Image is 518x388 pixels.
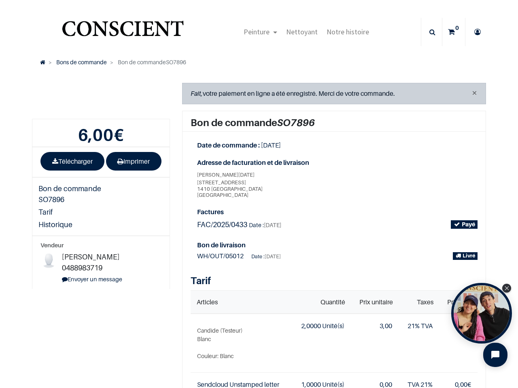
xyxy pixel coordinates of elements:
[286,27,318,36] span: Nettoyant
[264,221,281,228] span: [DATE]
[191,89,203,97] i: Fait,
[62,276,122,283] a: Envoyer un message
[197,179,331,198] span: [STREET_ADDRESS] 1410 [GEOGRAPHIC_DATA] [GEOGRAPHIC_DATA]
[451,283,512,344] div: Open Tolstoy
[301,322,321,330] span: 2,0000
[40,251,57,268] img: Contact
[197,326,285,360] a: Candide (Testeur)Blanc Couleur: Blanc
[56,59,107,65] a: Bons de commande
[291,291,351,314] th: Quantité
[197,252,244,260] span: WH/OUT/05012
[191,89,395,97] span: votre paiement en ligne a été enregistré. Merci de votre commande.
[32,182,113,206] a: Bon de commande SO7896
[78,125,124,144] b: €
[417,298,433,306] span: Taxes
[106,152,162,171] a: Imprimer
[277,117,315,129] em: SO7896
[251,252,281,261] div: Date :
[197,207,478,217] strong: Factures
[322,322,344,330] span: Unité(s)
[471,88,478,98] button: Annuler
[451,283,512,344] div: Open Tolstoy widget
[191,291,291,314] th: Articles
[249,221,281,230] div: Date :
[78,125,114,144] span: 6,00
[40,242,64,249] strong: Vendeur
[462,221,475,228] b: Payé
[357,321,392,331] div: 3,00
[239,18,282,46] a: Peinture
[197,241,246,249] strong: Bon de livraison
[265,253,281,259] span: [DATE]
[244,27,270,36] span: Peinture
[197,157,331,168] strong: Adresse de facturation et de livraison
[60,16,185,48] a: Logo of Conscient
[453,24,461,32] sup: 0
[351,291,399,314] th: Prix unitaire
[62,264,102,272] span: 0488983719
[463,253,476,259] b: Livré
[197,171,255,178] span: [PERSON_NAME][DATE]
[40,59,45,65] a: Accueil
[327,27,369,36] span: Notre histoire
[107,58,186,67] li: SO7896
[118,59,166,65] span: Bon de commande
[197,220,249,229] a: FAC/2025/0433
[442,18,465,46] a: 0
[197,252,245,260] a: WH/OUT/05012
[408,322,433,330] span: 21% TVA
[32,218,113,231] a: Historique
[261,141,281,149] span: [DATE]
[502,284,511,293] div: Close Tolstoy widget
[62,253,119,261] span: [PERSON_NAME]
[476,336,514,374] iframe: Tidio Chat
[447,298,472,306] span: Prix total
[40,152,104,171] a: Télécharger
[191,118,478,128] h2: Bon de commande
[32,206,113,218] a: Tarif
[197,326,285,360] p: Candide (Testeur) Blanc Couleur: Blanc
[191,274,478,287] h3: Tarif
[451,283,512,344] div: Tolstoy bubble widget
[197,141,260,149] strong: Date de commande :
[60,16,185,48] img: Conscient
[197,220,247,229] span: FAC/2025/0433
